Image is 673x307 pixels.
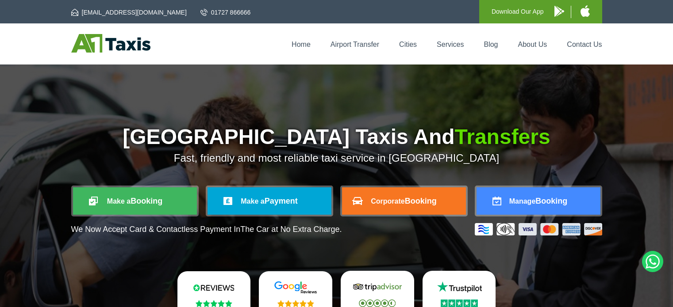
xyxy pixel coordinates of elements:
[437,41,464,48] a: Services
[433,280,486,294] img: Trustpilot
[441,299,478,307] img: Stars
[71,34,150,53] img: A1 Taxis St Albans LTD
[351,280,404,294] img: Tripadvisor
[73,187,197,215] a: Make aBooking
[240,225,342,234] span: The Car at No Extra Charge.
[71,126,602,148] h1: [GEOGRAPHIC_DATA] Taxis And
[331,41,379,48] a: Airport Transfer
[567,41,602,48] a: Contact Us
[484,41,498,48] a: Blog
[277,300,314,307] img: Stars
[71,8,187,17] a: [EMAIL_ADDRESS][DOMAIN_NAME]
[269,281,322,294] img: Google
[187,281,240,294] img: Reviews.io
[359,299,396,307] img: Stars
[509,197,536,205] span: Manage
[208,187,331,215] a: Make aPayment
[399,41,417,48] a: Cities
[455,125,550,148] span: Transfers
[477,187,600,215] a: ManageBooking
[107,197,131,205] span: Make a
[581,5,590,17] img: A1 Taxis iPhone App
[71,225,342,234] p: We Now Accept Card & Contactless Payment In
[518,41,547,48] a: About Us
[241,197,264,205] span: Make a
[475,223,602,235] img: Credit And Debit Cards
[492,6,544,17] p: Download Our App
[554,6,564,17] img: A1 Taxis Android App
[200,8,251,17] a: 01727 866666
[342,187,466,215] a: CorporateBooking
[71,152,602,164] p: Fast, friendly and most reliable taxi service in [GEOGRAPHIC_DATA]
[292,41,311,48] a: Home
[196,300,232,307] img: Stars
[371,197,404,205] span: Corporate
